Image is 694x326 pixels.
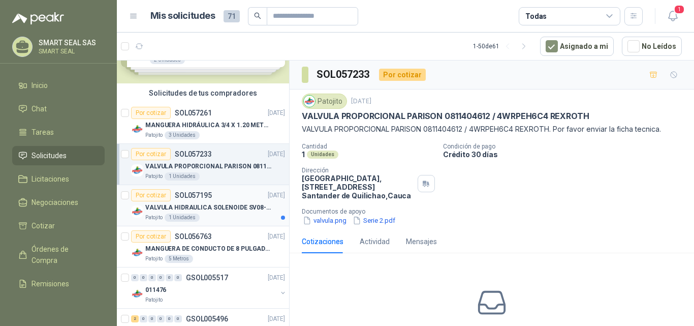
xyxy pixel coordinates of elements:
[302,236,343,247] div: Cotizaciones
[165,172,200,181] div: 1 Unidades
[145,244,272,254] p: MANGUERA DE CONDUCTO DE 8 PULGADAS DE ALAMBRE DE ACERO PU
[166,274,173,281] div: 0
[12,169,105,189] a: Licitaciones
[12,99,105,118] a: Chat
[131,288,143,300] img: Company Logo
[140,274,147,281] div: 0
[31,150,67,161] span: Solicitudes
[186,274,228,281] p: GSOL005517
[12,274,105,293] a: Remisiones
[302,111,589,122] p: VALVULA PROPORCIONAL PARISON 0811404612 / 4WRPEH6C4 REXROTH
[268,108,285,118] p: [DATE]
[145,162,272,171] p: VALVULA PROPORCIONAL PARISON 0811404612 / 4WRPEH6C4 REXROTH
[31,197,78,208] span: Negociaciones
[12,123,105,142] a: Tareas
[31,103,47,114] span: Chat
[268,314,285,324] p: [DATE]
[268,273,285,283] p: [DATE]
[150,9,215,23] h1: Mis solicitudes
[302,143,435,150] p: Cantidad
[307,151,338,159] div: Unidades
[254,12,261,19] span: search
[131,272,287,304] a: 0 0 0 0 0 0 GSOL005517[DATE] Company Logo011476Patojito
[131,274,139,281] div: 0
[145,214,163,222] p: Patojito
[140,315,147,322] div: 0
[31,244,95,266] span: Órdenes de Compra
[39,48,102,54] p: SMART SEAL
[165,214,200,222] div: 1 Unidades
[145,203,272,213] p: VALVULA HIDRAULICA SOLENOIDE SV08-20 REF : SV08-3B-N-24DC-DG NORMALMENTE CERRADA
[117,144,289,185] a: Por cotizarSOL057233[DATE] Company LogoVALVULA PROPORCIONAL PARISON 0811404612 / 4WRPEH6C4 REXROT...
[268,191,285,200] p: [DATE]
[175,192,212,199] p: SOL057195
[175,109,212,116] p: SOL057261
[302,150,305,159] p: 1
[131,148,171,160] div: Por cotizar
[145,121,272,130] p: MANGUERA HIDRÁULICA 3/4 X 1.20 METROS DE LONGITUD HR-HR-ACOPLADA
[304,96,315,107] img: Company Logo
[186,315,228,322] p: GSOL005496
[268,232,285,242] p: [DATE]
[360,236,390,247] div: Actividad
[12,12,64,24] img: Logo peakr
[31,278,69,289] span: Remisiones
[117,83,289,103] div: Solicitudes de tus compradores
[174,315,182,322] div: 0
[31,173,69,185] span: Licitaciones
[443,150,690,159] p: Crédito 30 días
[131,107,171,119] div: Por cotizar
[12,146,105,165] a: Solicitudes
[302,94,347,109] div: Patojito
[145,131,163,139] p: Patojito
[175,233,212,240] p: SOL056763
[12,216,105,235] a: Cotizar
[117,226,289,268] a: Por cotizarSOL056763[DATE] Company LogoMANGUERA DE CONDUCTO DE 8 PULGADAS DE ALAMBRE DE ACERO PUP...
[131,123,143,135] img: Company Logo
[302,167,414,174] p: Dirección
[302,174,414,200] p: [GEOGRAPHIC_DATA], [STREET_ADDRESS] Santander de Quilichao , Cauca
[157,315,165,322] div: 0
[379,69,426,81] div: Por cotizar
[117,185,289,226] a: Por cotizarSOL057195[DATE] Company LogoVALVULA HIDRAULICA SOLENOIDE SV08-20 REF : SV08-3B-N-24DC-...
[148,315,156,322] div: 0
[131,205,143,218] img: Company Logo
[131,315,139,322] div: 2
[145,296,163,304] p: Patojito
[352,215,396,226] button: Serie 2.pdf
[540,37,614,56] button: Asignado a mi
[165,255,193,263] div: 5 Metros
[145,285,166,295] p: 011476
[12,193,105,212] a: Negociaciones
[473,38,532,54] div: 1 - 50 de 61
[224,10,240,22] span: 71
[406,236,437,247] div: Mensajes
[145,172,163,181] p: Patojito
[12,298,105,317] a: Configuración
[443,143,690,150] p: Condición de pago
[351,97,371,106] p: [DATE]
[148,274,156,281] div: 0
[302,124,682,135] p: VALVULA PROPORCIONAL PARISON 0811404612 / 4WRPEH6C4 REXROTH. Por favor enviar la ficha tecnica.
[145,255,163,263] p: Patojito
[31,80,48,91] span: Inicio
[674,5,685,14] span: 1
[39,39,102,46] p: SMART SEAL SAS
[12,76,105,95] a: Inicio
[302,215,348,226] button: valvula.png
[31,220,55,231] span: Cotizar
[317,67,371,82] h3: SOL057233
[131,247,143,259] img: Company Logo
[525,11,547,22] div: Todas
[131,230,171,243] div: Por cotizar
[31,127,54,138] span: Tareas
[166,315,173,322] div: 0
[268,150,285,159] p: [DATE]
[174,274,182,281] div: 0
[302,208,690,215] p: Documentos de apoyo
[622,37,682,56] button: No Leídos
[12,240,105,270] a: Órdenes de Compra
[165,131,200,139] div: 3 Unidades
[175,151,212,158] p: SOL057233
[117,103,289,144] a: Por cotizarSOL057261[DATE] Company LogoMANGUERA HIDRÁULICA 3/4 X 1.20 METROS DE LONGITUD HR-HR-AC...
